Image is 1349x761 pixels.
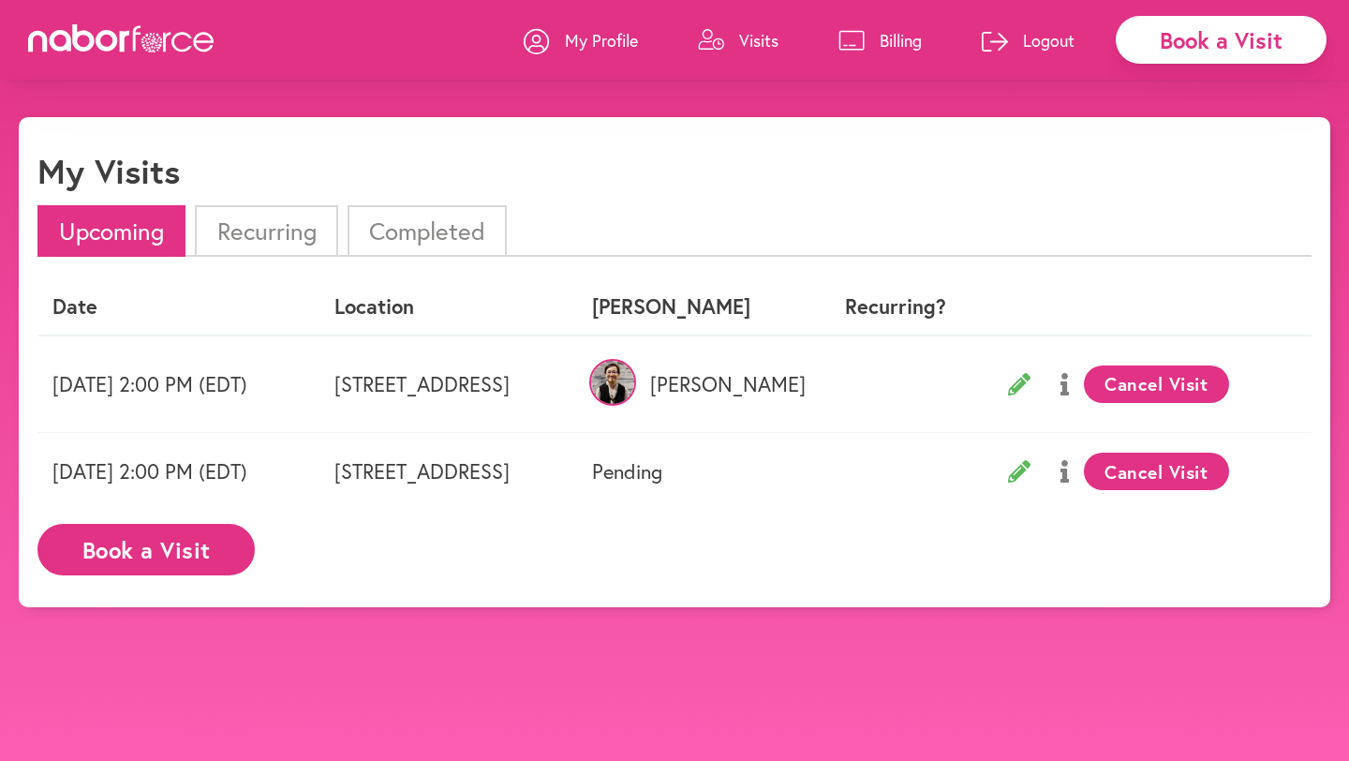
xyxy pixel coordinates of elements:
[1084,453,1229,490] button: Cancel Visit
[37,524,255,575] button: Book a Visit
[319,336,577,433] td: [STREET_ADDRESS]
[880,29,922,52] p: Billing
[37,336,319,433] td: [DATE] 2:00 PM (EDT)
[698,12,778,68] a: Visits
[982,12,1075,68] a: Logout
[524,12,638,68] a: My Profile
[195,205,337,257] li: Recurring
[577,279,813,335] th: [PERSON_NAME]
[37,205,185,257] li: Upcoming
[319,433,577,511] td: [STREET_ADDRESS]
[348,205,507,257] li: Completed
[37,279,319,335] th: Date
[1116,16,1327,64] div: Book a Visit
[577,433,813,511] td: Pending
[319,279,577,335] th: Location
[813,279,978,335] th: Recurring?
[739,29,778,52] p: Visits
[565,29,638,52] p: My Profile
[589,359,636,406] img: mZDuJ1ZfQZGB8a5JEDO7
[592,372,798,396] p: [PERSON_NAME]
[37,538,255,556] a: Book a Visit
[37,433,319,511] td: [DATE] 2:00 PM (EDT)
[1023,29,1075,52] p: Logout
[37,151,180,191] h1: My Visits
[838,12,922,68] a: Billing
[1084,366,1229,403] button: Cancel Visit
